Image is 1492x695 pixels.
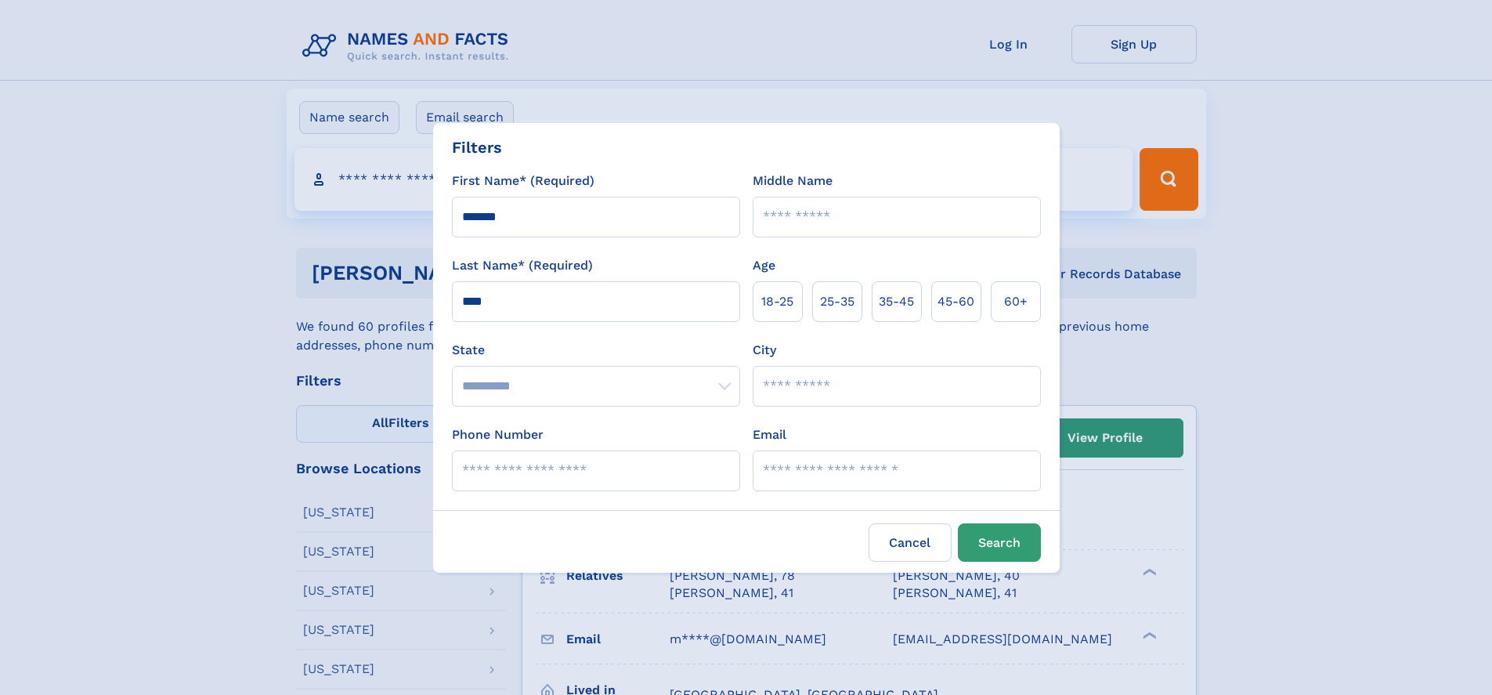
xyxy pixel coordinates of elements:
label: Phone Number [452,425,544,444]
label: Middle Name [753,172,833,190]
div: Filters [452,136,502,159]
button: Search [958,523,1041,562]
span: 60+ [1004,292,1028,311]
label: First Name* (Required) [452,172,594,190]
span: 45‑60 [937,292,974,311]
label: Last Name* (Required) [452,256,593,275]
label: Age [753,256,775,275]
label: Email [753,425,786,444]
span: 18‑25 [761,292,793,311]
label: City [753,341,776,360]
span: 25‑35 [820,292,854,311]
label: Cancel [869,523,952,562]
label: State [452,341,740,360]
span: 35‑45 [879,292,914,311]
